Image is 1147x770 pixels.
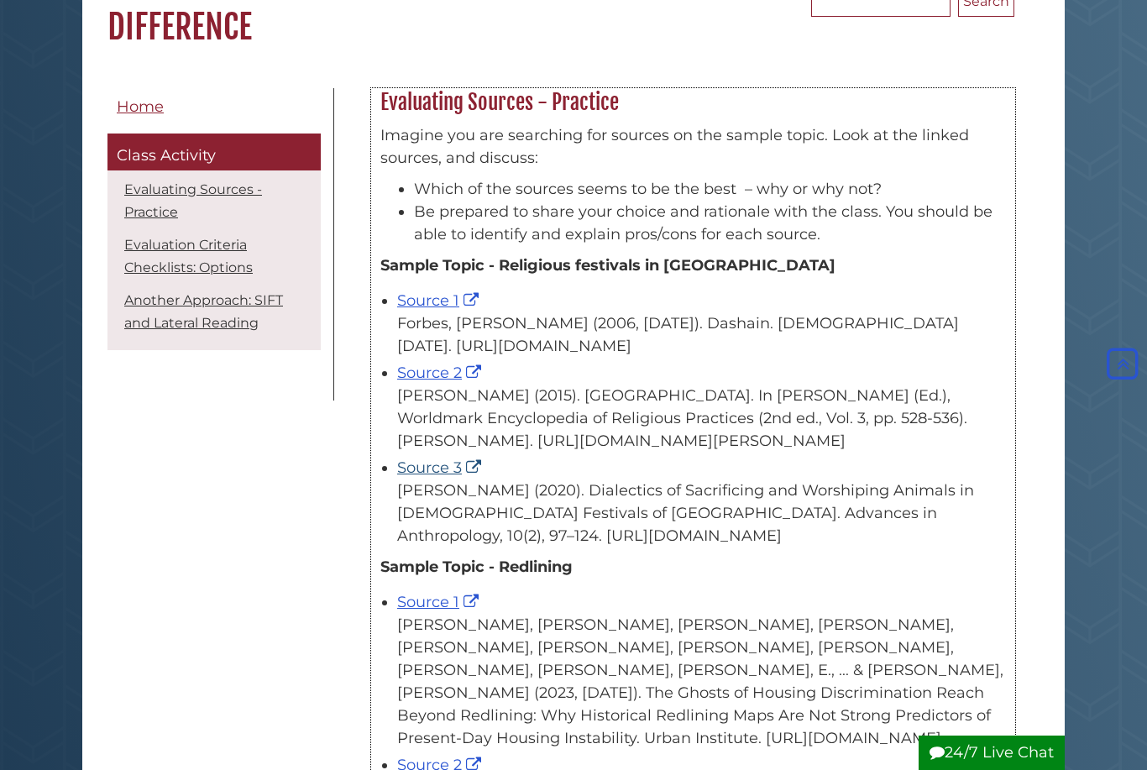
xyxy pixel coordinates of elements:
[380,558,573,576] strong: Sample Topic - Redlining
[107,88,321,359] div: Guide Pages
[124,181,262,220] a: Evaluating Sources - Practice
[372,89,1014,116] h2: Evaluating Sources - Practice
[124,237,253,275] a: Evaluation Criteria Checklists: Options
[397,479,1006,547] div: [PERSON_NAME] (2020). Dialectics of Sacrificing and Worshiping Animals in [DEMOGRAPHIC_DATA] Fest...
[380,256,835,275] strong: Sample Topic - Religious festivals in [GEOGRAPHIC_DATA]
[107,88,321,126] a: Home
[397,364,485,382] a: Source 2
[414,201,1006,246] li: Be prepared to share your choice and rationale with the class. You should be able to identify and...
[397,385,1006,453] div: [PERSON_NAME] (2015). [GEOGRAPHIC_DATA]. In [PERSON_NAME] (Ed.), Worldmark Encyclopedia of Religi...
[414,178,1006,201] li: Which of the sources seems to be the best – why or why not?
[919,736,1065,770] button: 24/7 Live Chat
[397,458,485,477] a: Source 3
[1102,354,1143,373] a: Back to Top
[397,593,483,611] a: Source 1
[124,292,283,331] a: Another Approach: SIFT and Lateral Reading
[380,124,1006,170] p: Imagine you are searching for sources on the sample topic. Look at the linked sources, and discuss:
[397,614,1006,750] div: [PERSON_NAME], [PERSON_NAME], [PERSON_NAME], [PERSON_NAME], [PERSON_NAME], [PERSON_NAME], [PERSON...
[397,312,1006,358] div: Forbes, [PERSON_NAME] (2006, [DATE]). Dashain. [DEMOGRAPHIC_DATA] [DATE]. [URL][DOMAIN_NAME]
[107,134,321,170] a: Class Activity
[117,146,216,165] span: Class Activity
[397,291,483,310] a: Source 1
[117,97,164,116] span: Home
